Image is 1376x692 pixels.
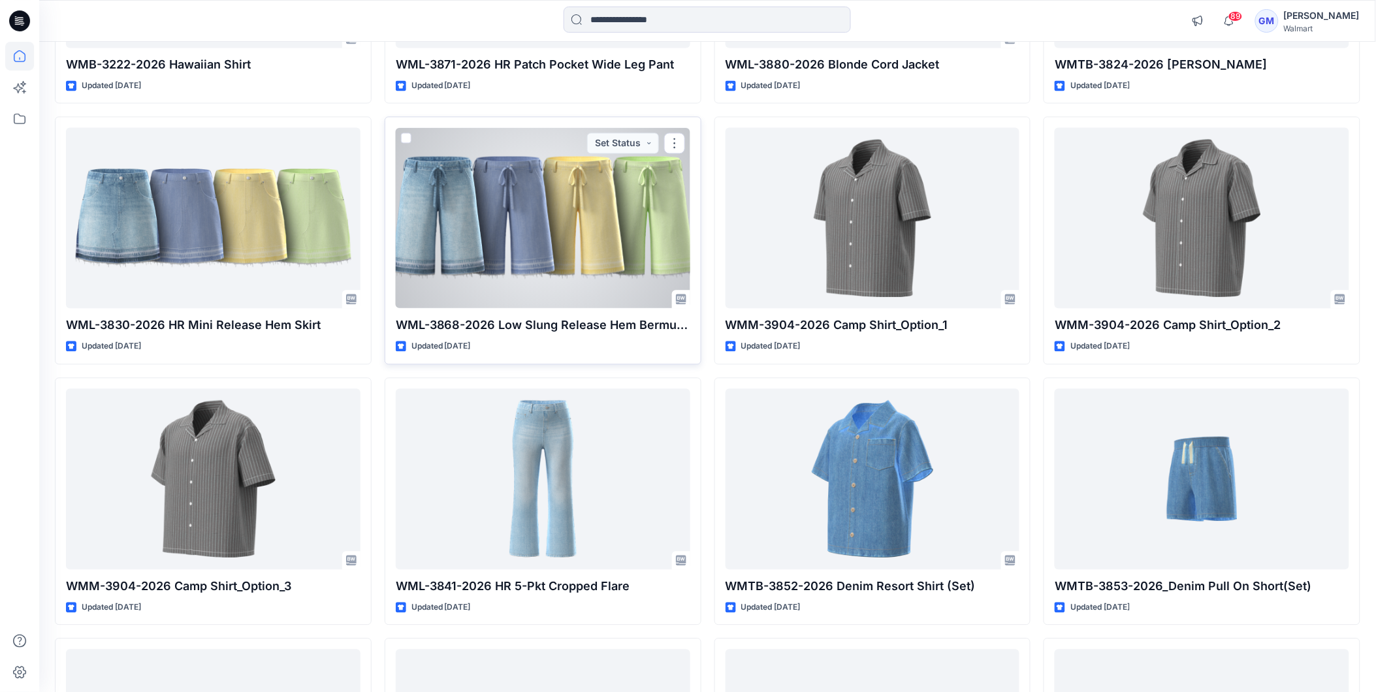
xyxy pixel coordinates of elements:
p: Updated [DATE] [82,340,141,354]
div: Walmart [1284,24,1360,33]
p: WML-3841-2026 HR 5-Pkt Cropped Flare [396,578,690,596]
p: WML-3868-2026 Low Slung Release Hem Bermuda Short [396,317,690,335]
a: WMM-3904-2026 Camp Shirt_Option_1 [726,128,1020,309]
p: WML-3830-2026 HR Mini Release Hem Skirt [66,317,360,335]
a: WMTB-3853-2026_Denim Pull On Short(Set) [1055,389,1349,570]
a: WML-3868-2026 Low Slung Release Hem Bermuda Short [396,128,690,309]
p: Updated [DATE] [741,340,801,354]
span: 89 [1228,11,1243,22]
p: WML-3880-2026 Blonde Cord Jacket [726,56,1020,74]
p: Updated [DATE] [741,80,801,93]
p: Updated [DATE] [411,601,471,615]
a: WMTB-3852-2026 Denim Resort Shirt (Set) [726,389,1020,570]
p: WMM-3904-2026 Camp Shirt_Option_1 [726,317,1020,335]
a: WML-3841-2026 HR 5-Pkt Cropped Flare [396,389,690,570]
p: WMM-3904-2026 Camp Shirt_Option_3 [66,578,360,596]
p: Updated [DATE] [411,80,471,93]
p: Updated [DATE] [741,601,801,615]
p: WMTB-3852-2026 Denim Resort Shirt (Set) [726,578,1020,596]
p: Updated [DATE] [82,601,141,615]
p: WMTB-3824-2026 [PERSON_NAME] [1055,56,1349,74]
a: WMM-3904-2026 Camp Shirt_Option_2 [1055,128,1349,309]
div: GM [1255,9,1279,33]
p: Updated [DATE] [1070,601,1130,615]
p: Updated [DATE] [1070,80,1130,93]
a: WMM-3904-2026 Camp Shirt_Option_3 [66,389,360,570]
a: WML-3830-2026 HR Mini Release Hem Skirt [66,128,360,309]
p: WMB-3222-2026 Hawaiian Shirt [66,56,360,74]
p: WML-3871-2026 HR Patch Pocket Wide Leg Pant [396,56,690,74]
div: [PERSON_NAME] [1284,8,1360,24]
p: Updated [DATE] [411,340,471,354]
p: Updated [DATE] [1070,340,1130,354]
p: WMTB-3853-2026_Denim Pull On Short(Set) [1055,578,1349,596]
p: Updated [DATE] [82,80,141,93]
p: WMM-3904-2026 Camp Shirt_Option_2 [1055,317,1349,335]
